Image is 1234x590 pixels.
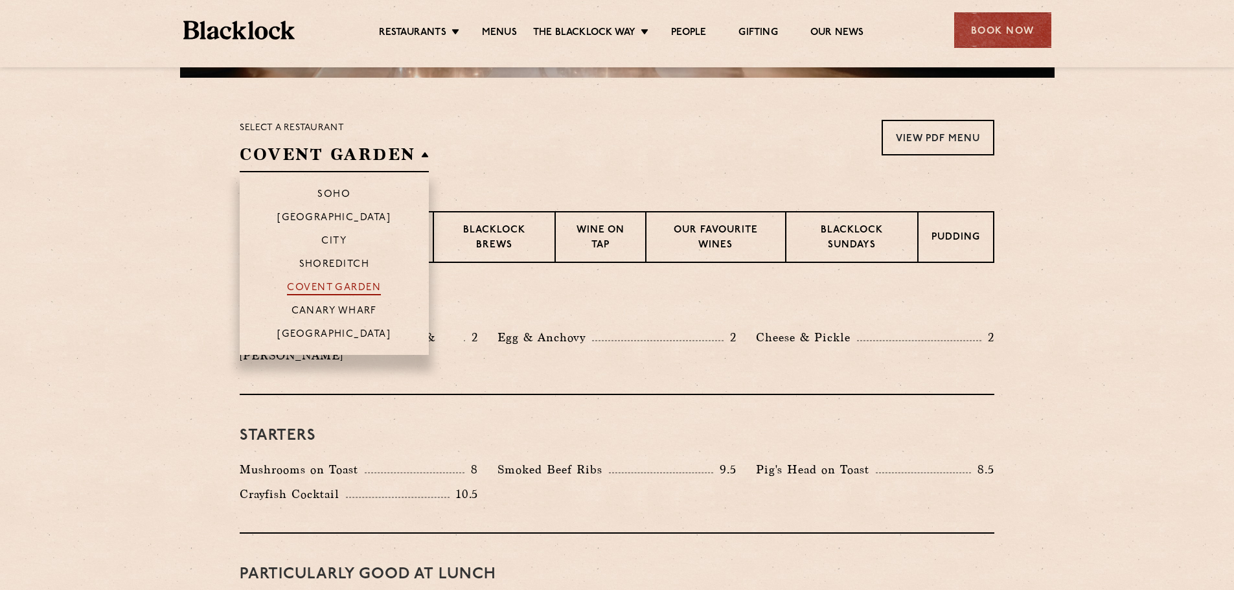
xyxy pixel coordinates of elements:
[569,223,632,254] p: Wine on Tap
[240,566,994,583] h3: PARTICULARLY GOOD AT LUNCH
[882,120,994,155] a: View PDF Menu
[756,460,876,479] p: Pig's Head on Toast
[379,27,446,41] a: Restaurants
[799,223,904,254] p: Blacklock Sundays
[183,21,295,40] img: BL_Textured_Logo-footer-cropped.svg
[724,329,737,346] p: 2
[533,27,635,41] a: The Blacklock Way
[738,27,777,41] a: Gifting
[659,223,771,254] p: Our favourite wines
[291,306,377,319] p: Canary Wharf
[671,27,706,41] a: People
[447,223,542,254] p: Blacklock Brews
[321,236,347,249] p: City
[317,189,350,202] p: Soho
[497,328,592,346] p: Egg & Anchovy
[240,427,994,444] h3: Starters
[277,329,391,342] p: [GEOGRAPHIC_DATA]
[240,120,429,137] p: Select a restaurant
[465,329,478,346] p: 2
[954,12,1051,48] div: Book Now
[981,329,994,346] p: 2
[299,259,370,272] p: Shoreditch
[810,27,864,41] a: Our News
[464,461,478,478] p: 8
[240,143,429,172] h2: Covent Garden
[713,461,737,478] p: 9.5
[240,485,346,503] p: Crayfish Cocktail
[450,486,478,503] p: 10.5
[971,461,994,478] p: 8.5
[277,212,391,225] p: [GEOGRAPHIC_DATA]
[240,295,994,312] h3: Pre Chop Bites
[756,328,857,346] p: Cheese & Pickle
[287,282,381,295] p: Covent Garden
[931,231,980,247] p: Pudding
[497,460,609,479] p: Smoked Beef Ribs
[240,460,365,479] p: Mushrooms on Toast
[482,27,517,41] a: Menus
